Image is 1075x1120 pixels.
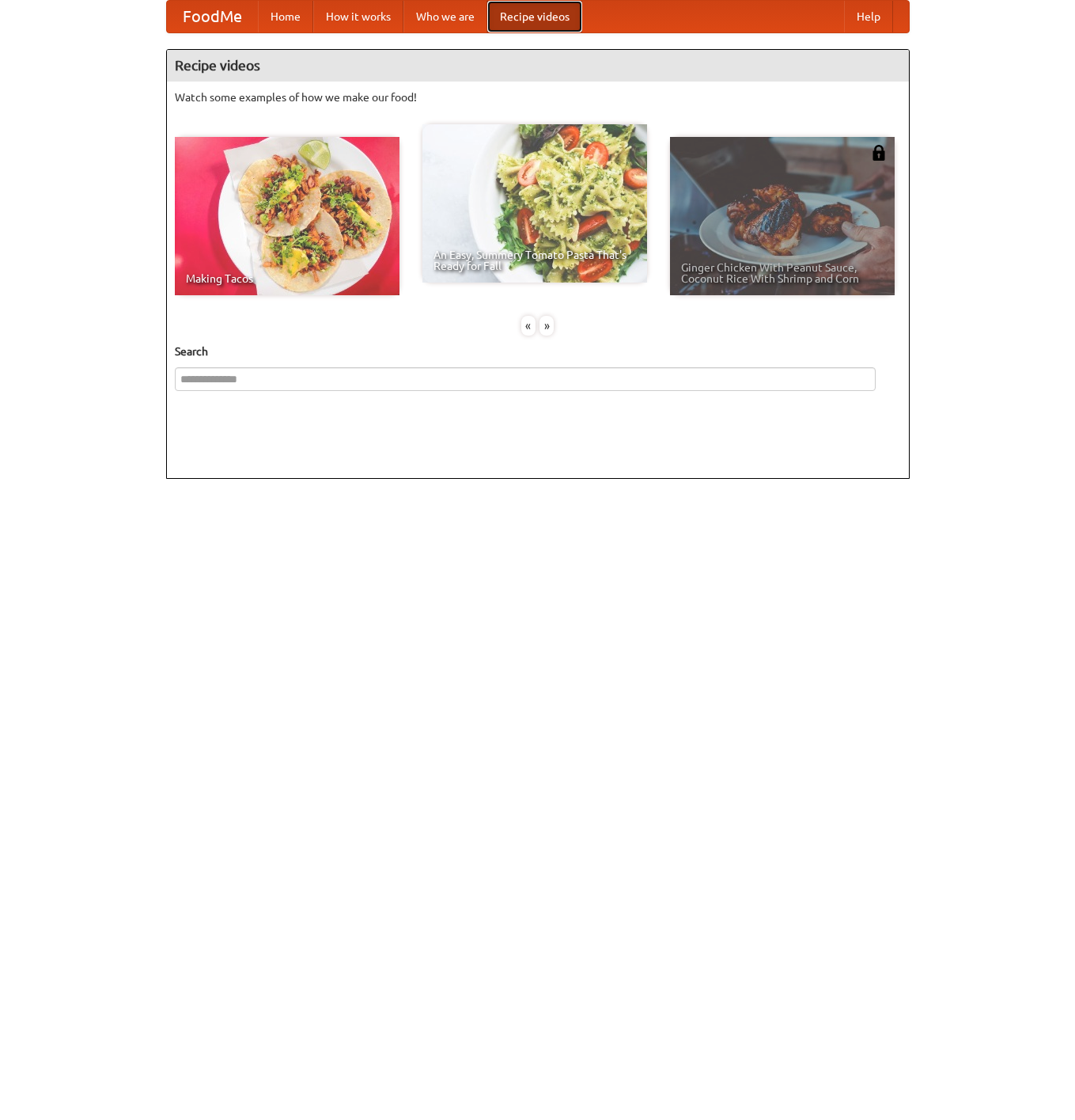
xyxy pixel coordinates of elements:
a: Home [258,1,313,32]
img: 483408.png [871,145,887,161]
a: Recipe videos [487,1,582,32]
a: Making Tacos [175,137,399,295]
h5: Search [175,344,901,359]
h4: Recipe videos [167,50,909,82]
a: How it works [313,1,403,32]
a: Who we are [403,1,487,32]
span: Making Tacos [186,273,388,284]
span: An Easy, Summery Tomato Pasta That's Ready for Fall [433,249,636,271]
div: « [521,316,536,336]
a: FoodMe [167,1,258,32]
a: Help [844,1,893,32]
div: » [539,316,554,336]
p: Watch some examples of how we make our food! [175,89,901,105]
a: An Easy, Summery Tomato Pasta That's Ready for Fall [422,124,647,283]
